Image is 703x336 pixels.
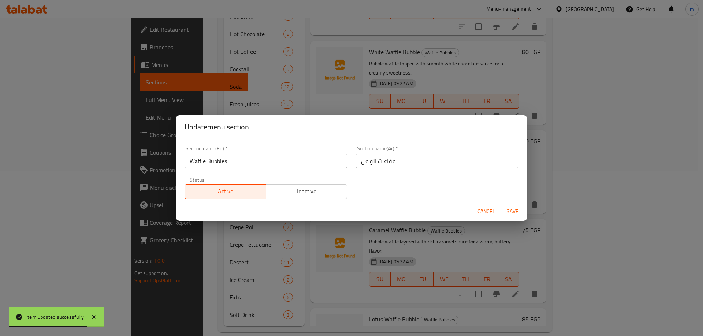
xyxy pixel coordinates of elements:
span: Active [188,186,263,197]
button: Save [501,205,524,218]
input: Please enter section name(en) [185,154,347,168]
input: Please enter section name(ar) [356,154,518,168]
button: Cancel [475,205,498,218]
span: Inactive [269,186,345,197]
button: Inactive [266,184,347,199]
div: Item updated successfully [26,313,84,321]
h2: Update menu section [185,121,518,133]
button: Active [185,184,266,199]
span: Save [504,207,521,216]
span: Cancel [477,207,495,216]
